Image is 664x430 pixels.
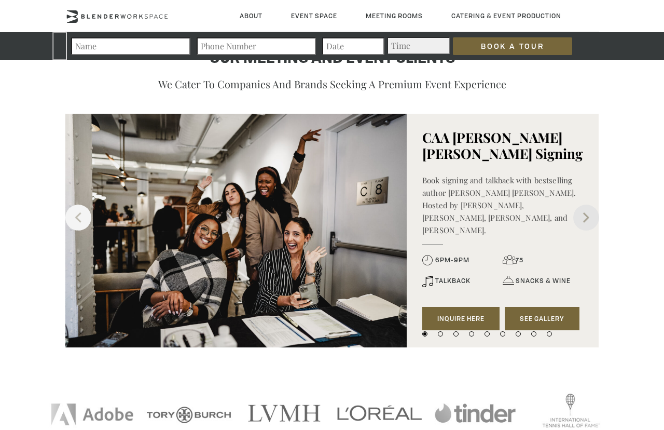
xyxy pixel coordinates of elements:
[422,307,500,331] button: Inquire here
[516,257,523,264] span: 75
[453,331,459,337] button: 3 of 9
[322,37,384,55] input: Event date - Format mm/dd/yyyy
[65,205,91,231] button: Previous
[71,37,190,55] input: Your name
[435,277,471,285] span: TALKBACK
[422,174,583,236] p: Book signing and talkback with bestselling author [PERSON_NAME] [PERSON_NAME]. Hosted by [PERSON_...
[516,277,571,285] span: SNACKS & WINE
[435,257,469,264] span: 6PM-9PM
[469,331,474,337] button: 4 of 9
[453,37,572,55] input: Book a Tour
[422,331,427,337] button: 1 of 9
[197,37,316,55] input: Phone Number
[438,331,443,337] button: 2 of 9
[477,297,664,430] iframe: Chat Widget
[422,129,583,162] h5: CAA [PERSON_NAME] [PERSON_NAME] Signing
[117,75,547,93] p: We cater to companies and brands seeking a premium event experience
[573,205,599,231] button: Next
